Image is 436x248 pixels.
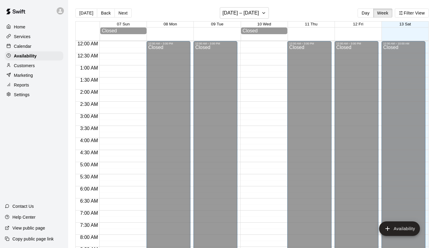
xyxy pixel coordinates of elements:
a: Availability [5,51,63,60]
button: Week [373,8,392,18]
h6: [DATE] – [DATE] [223,9,259,17]
p: Customers [14,63,35,69]
span: 4:00 AM [79,138,100,143]
p: View public page [12,225,45,231]
span: 4:30 AM [79,150,100,155]
span: 5:00 AM [79,162,100,167]
a: Services [5,32,63,41]
p: Help Center [12,214,35,220]
a: Home [5,22,63,31]
p: Calendar [14,43,31,49]
span: 5:30 AM [79,174,100,179]
div: 12:00 AM – 10:00 AM [383,42,424,45]
button: Filter View [395,8,429,18]
button: Back [97,8,115,18]
button: Day [358,8,373,18]
a: Settings [5,90,63,99]
span: 6:30 AM [79,198,100,204]
span: 2:30 AM [79,102,100,107]
span: 1:00 AM [79,65,100,70]
p: Copy public page link [12,236,54,242]
span: 2:00 AM [79,90,100,95]
button: 10 Wed [257,22,271,26]
span: 7:00 AM [79,210,100,216]
div: 12:00 AM – 3:00 PM [336,42,377,45]
button: 07 Sun [117,22,130,26]
span: 12:00 AM [76,41,100,46]
button: Next [114,8,131,18]
span: 8:00 AM [79,235,100,240]
a: Customers [5,61,63,70]
p: Settings [14,92,30,98]
span: 1:30 AM [79,77,100,83]
button: 13 Sat [399,22,411,26]
a: Reports [5,80,63,90]
p: Contact Us [12,203,34,209]
p: Services [14,34,31,40]
button: [DATE] – [DATE] [220,7,269,19]
span: 7:30 AM [79,223,100,228]
p: Availability [14,53,37,59]
a: Marketing [5,71,63,80]
span: 6:00 AM [79,186,100,191]
a: Calendar [5,42,63,51]
button: 12 Fri [353,22,363,26]
div: Closed [243,28,286,34]
p: Marketing [14,72,33,78]
div: 12:00 AM – 3:00 PM [289,42,329,45]
p: Reports [14,82,29,88]
span: 3:00 AM [79,114,100,119]
button: add [379,221,420,236]
button: 09 Tue [211,22,223,26]
div: 12:00 AM – 3:00 PM [148,42,189,45]
span: 3:30 AM [79,126,100,131]
div: 12:00 AM – 3:00 PM [195,42,236,45]
span: 12:30 AM [76,53,100,58]
p: Home [14,24,25,30]
button: 11 Thu [305,22,317,26]
button: [DATE] [75,8,97,18]
div: Closed [102,28,145,34]
button: 08 Mon [163,22,177,26]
